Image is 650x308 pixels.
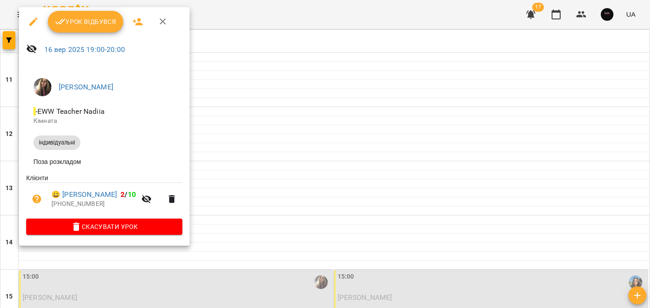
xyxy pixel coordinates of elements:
[44,45,125,54] a: 16 вер 2025 19:00-20:00
[128,190,136,199] span: 10
[48,11,124,33] button: Урок відбувся
[26,173,182,219] ul: Клієнти
[121,190,136,199] b: /
[26,154,182,170] li: Поза розкладом
[33,78,51,96] img: e00ea7b66b7476d4b73e384ccaec9459.jpeg
[59,83,113,91] a: [PERSON_NAME]
[33,139,80,147] span: індивідуальні
[51,189,117,200] a: 😀 [PERSON_NAME]
[121,190,125,199] span: 2
[55,16,116,27] span: Урок відбувся
[26,219,182,235] button: Скасувати Урок
[51,200,136,209] p: [PHONE_NUMBER]
[33,117,175,126] p: Кімната
[33,221,175,232] span: Скасувати Урок
[33,107,107,116] span: - EWW Teacher Nadiia
[26,188,48,210] button: Візит ще не сплачено. Додати оплату?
